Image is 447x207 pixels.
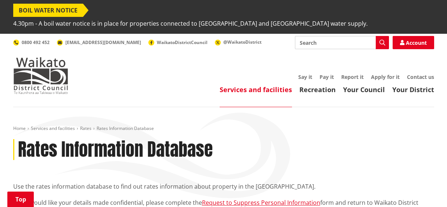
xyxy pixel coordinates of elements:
a: Request to Suppress Personal Information [202,199,320,207]
a: Recreation [299,85,336,94]
a: Say it [298,73,312,80]
span: @WaikatoDistrict [223,39,262,45]
a: Pay it [320,73,334,80]
a: Your District [392,85,434,94]
span: 0800 492 452 [22,39,50,46]
a: Services and facilities [31,125,75,131]
a: Apply for it [371,73,400,80]
nav: breadcrumb [13,126,434,132]
a: Top [7,192,34,207]
a: Rates [80,125,91,131]
p: Use the rates information database to find out rates information about property in the [GEOGRAPHI... [13,182,434,191]
input: Search input [295,36,389,49]
a: WaikatoDistrictCouncil [148,39,208,46]
span: Rates Information Database [97,125,154,131]
a: @WaikatoDistrict [215,39,262,45]
a: Contact us [407,73,434,80]
a: Your Council [343,85,385,94]
a: Account [393,36,434,49]
a: Home [13,125,26,131]
span: 4.30pm - A boil water notice is in place for properties connected to [GEOGRAPHIC_DATA] and [GEOGR... [13,17,368,30]
a: 0800 492 452 [13,39,50,46]
img: Waikato District Council - Te Kaunihera aa Takiwaa o Waikato [13,57,68,94]
a: [EMAIL_ADDRESS][DOMAIN_NAME] [57,39,141,46]
a: Report it [341,73,364,80]
a: Services and facilities [220,85,292,94]
span: WaikatoDistrictCouncil [157,39,208,46]
h1: Rates Information Database [18,139,213,160]
span: BOIL WATER NOTICE [13,4,83,17]
span: [EMAIL_ADDRESS][DOMAIN_NAME] [65,39,141,46]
